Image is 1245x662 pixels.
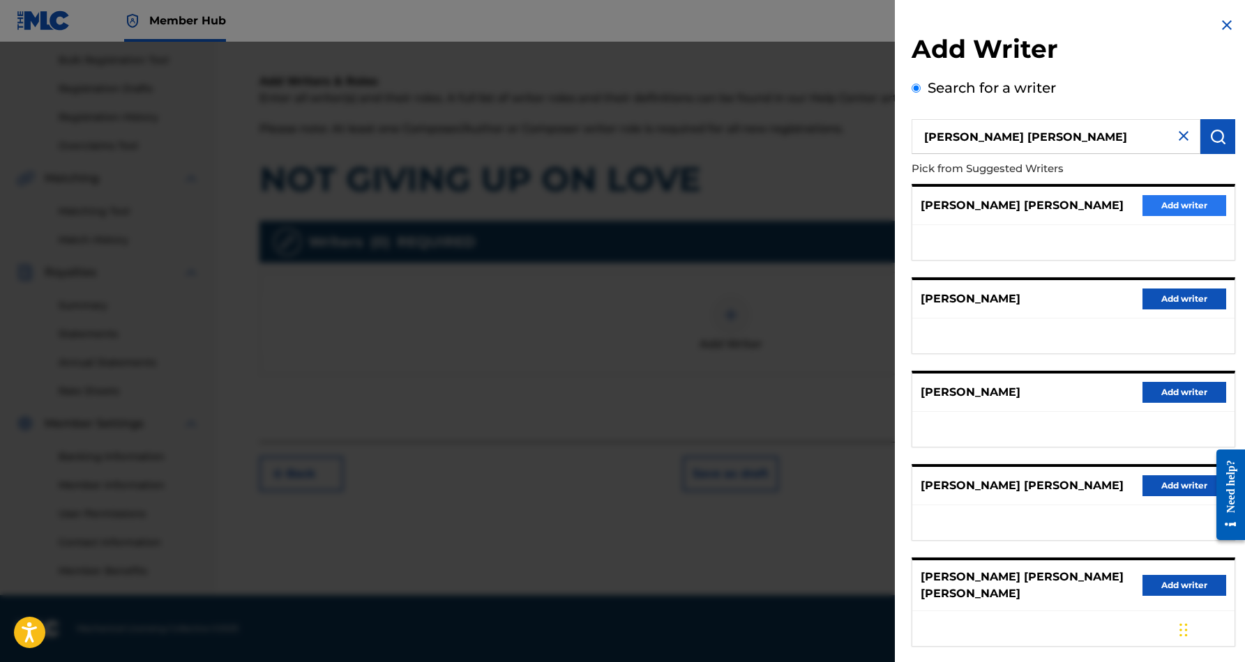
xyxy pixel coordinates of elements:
[912,154,1156,184] p: Pick from Suggested Writers
[1209,128,1226,145] img: Search Works
[921,477,1124,494] p: [PERSON_NAME] [PERSON_NAME]
[921,291,1020,307] p: [PERSON_NAME]
[149,13,226,29] span: Member Hub
[1142,475,1226,496] button: Add writer
[124,13,141,29] img: Top Rightsholder
[921,384,1020,401] p: [PERSON_NAME]
[928,79,1056,96] label: Search for a writer
[1142,195,1226,216] button: Add writer
[1142,288,1226,309] button: Add writer
[1175,595,1245,662] iframe: Chat Widget
[1175,128,1192,144] img: close
[1142,382,1226,403] button: Add writer
[1142,575,1226,596] button: Add writer
[912,33,1235,69] h2: Add Writer
[1179,609,1188,651] div: Drag
[921,569,1142,602] p: [PERSON_NAME] [PERSON_NAME] [PERSON_NAME]
[912,119,1200,154] input: Search writer's name or IPI Number
[921,197,1124,214] p: [PERSON_NAME] [PERSON_NAME]
[1206,438,1245,553] iframe: Resource Center
[17,10,70,31] img: MLC Logo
